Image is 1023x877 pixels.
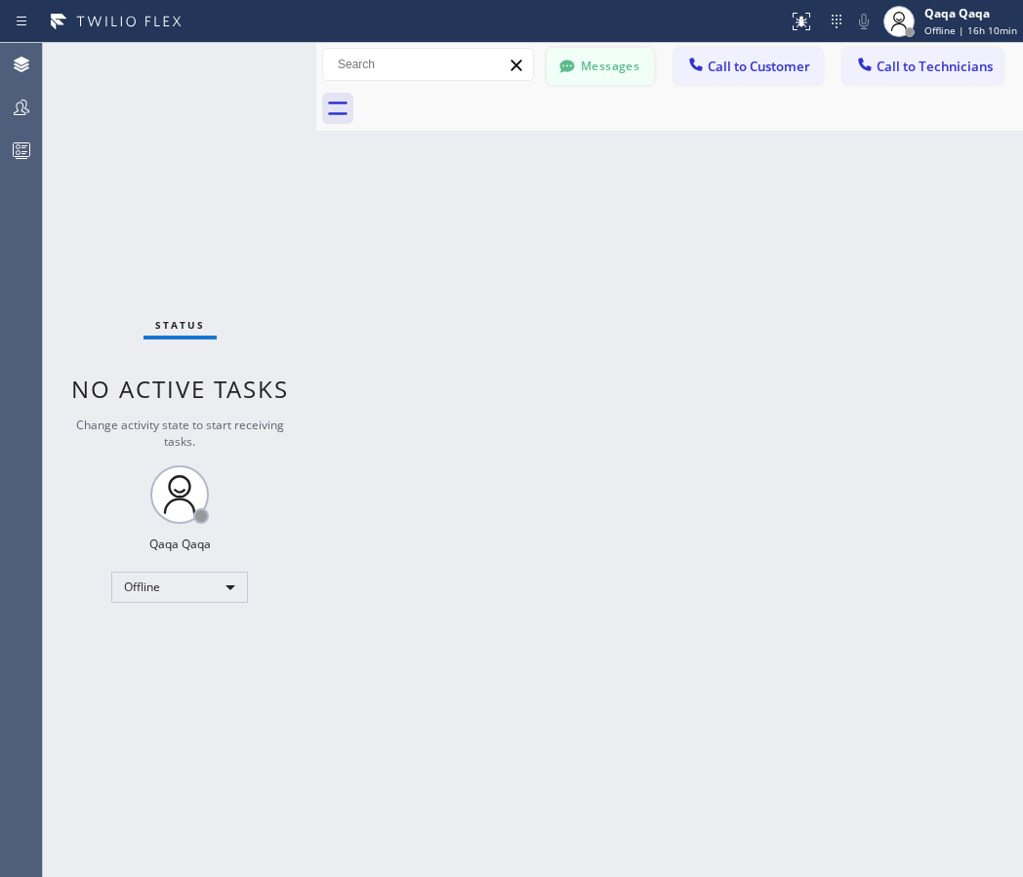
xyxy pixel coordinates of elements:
[111,572,248,603] div: Offline
[850,8,878,35] button: Mute
[71,373,289,405] span: No active tasks
[155,318,205,332] span: Status
[924,23,1017,37] span: Offline | 16h 10min
[877,58,993,75] span: Call to Technicians
[674,48,823,85] button: Call to Customer
[547,48,654,85] button: Messages
[149,536,211,552] div: Qaqa Qaqa
[76,417,284,450] span: Change activity state to start receiving tasks.
[842,48,1003,85] button: Call to Technicians
[708,58,810,75] span: Call to Customer
[924,5,1017,21] div: Qaqa Qaqa
[323,49,533,80] input: Search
